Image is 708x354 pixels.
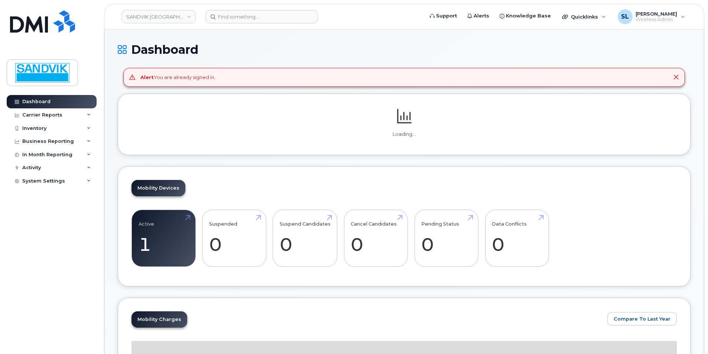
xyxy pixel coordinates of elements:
a: Pending Status 0 [421,214,471,263]
a: Data Conflicts 0 [492,214,542,263]
h1: Dashboard [118,43,691,56]
a: Suspend Candidates 0 [280,214,331,263]
a: Active 1 [139,214,189,263]
strong: Alert [140,74,154,80]
a: Mobility Charges [131,311,187,328]
button: Compare To Last Year [607,312,677,325]
span: Compare To Last Year [614,315,670,322]
a: Suspended 0 [209,214,259,263]
div: You are already signed in. [140,74,215,81]
a: Cancel Candidates 0 [351,214,401,263]
p: Loading... [131,131,677,138]
a: Mobility Devices [131,180,185,196]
